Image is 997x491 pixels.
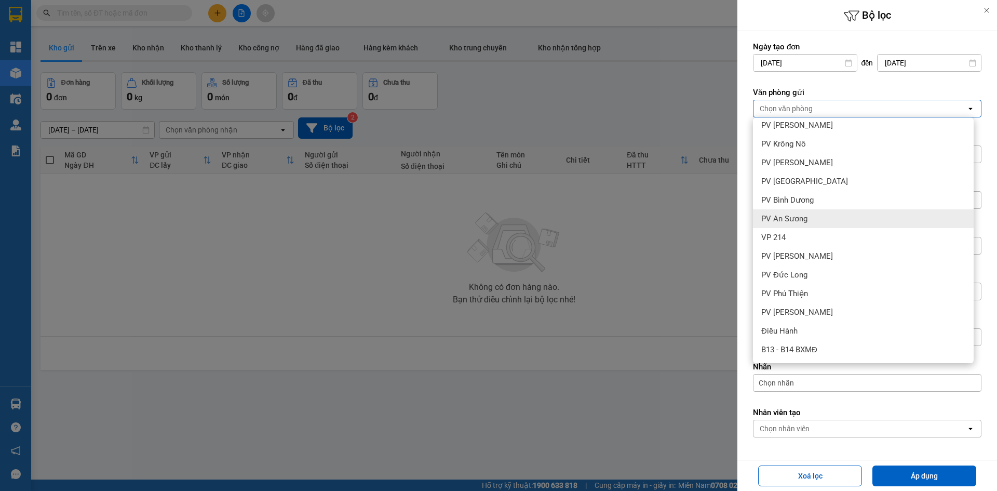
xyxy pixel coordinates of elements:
span: đến [861,58,873,68]
span: PV [PERSON_NAME] [761,307,833,317]
input: Select a date. [878,55,981,71]
button: Áp dụng [872,466,976,486]
div: Chọn nhân viên [760,423,810,434]
label: Ngày tạo đơn [753,42,981,52]
span: PV Bình Dương [761,195,814,205]
label: Nhân viên tạo [753,407,981,418]
input: Select a date. [753,55,857,71]
svg: open [966,424,975,433]
span: PV [PERSON_NAME] [761,120,833,130]
span: PV [PERSON_NAME] [761,251,833,261]
span: B13 - B14 BXMĐ [761,344,817,355]
h6: Bộ lọc [737,8,997,24]
span: VP 214 [761,232,786,243]
span: Chọn nhãn [759,378,794,388]
button: Xoá lọc [758,466,862,486]
span: PV Phú Thiện [761,288,808,299]
ul: Menu [753,117,974,363]
label: Nhãn [753,362,981,372]
span: PV Đức Long [761,270,807,280]
span: PV An Sương [761,214,807,224]
div: Chọn văn phòng [760,103,813,114]
svg: open [966,104,975,113]
span: PV Krông Nô [761,139,806,149]
span: PV [GEOGRAPHIC_DATA] [761,176,848,187]
span: PV [PERSON_NAME] [761,157,833,168]
span: Điều Hành [761,326,798,336]
label: Văn phòng gửi [753,87,981,98]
